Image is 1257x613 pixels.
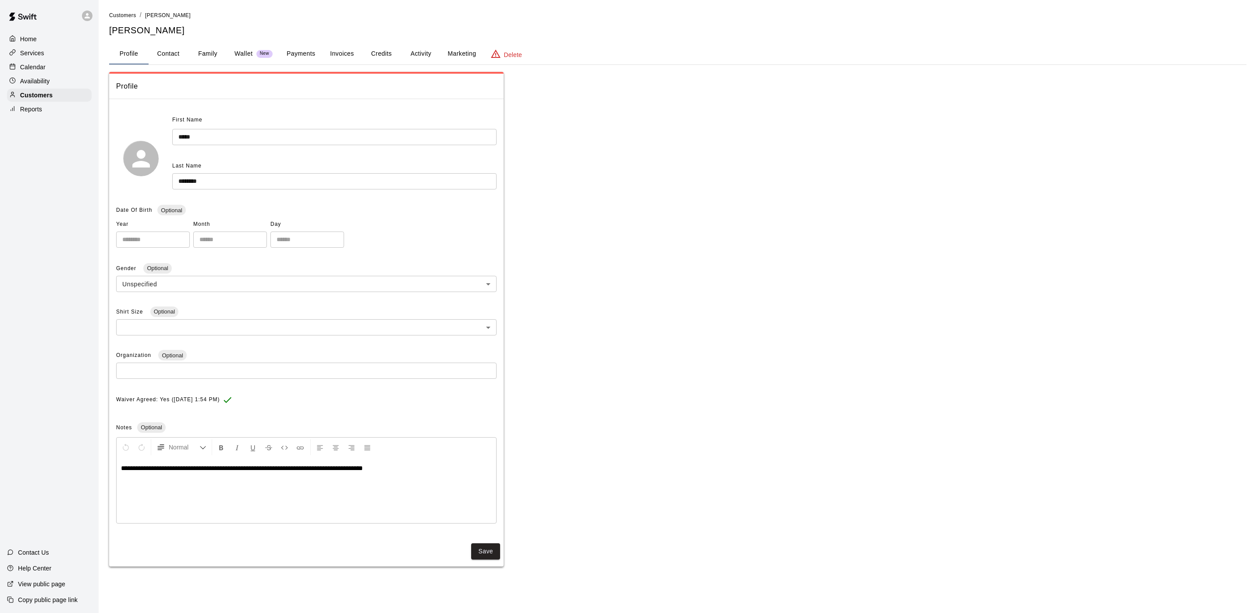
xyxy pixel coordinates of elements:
[109,12,136,18] span: Customers
[256,51,273,57] span: New
[214,439,229,455] button: Format Bold
[109,25,1246,36] h5: [PERSON_NAME]
[149,43,188,64] button: Contact
[153,439,210,455] button: Formatting Options
[18,548,49,557] p: Contact Us
[172,113,202,127] span: First Name
[157,207,185,214] span: Optional
[7,46,92,60] a: Services
[7,75,92,88] a: Availability
[261,439,276,455] button: Format Strikethrough
[109,43,1246,64] div: basic tabs example
[360,439,375,455] button: Justify Align
[277,439,292,455] button: Insert Code
[471,543,500,560] button: Save
[18,564,51,573] p: Help Center
[20,49,44,57] p: Services
[230,439,245,455] button: Format Italics
[116,424,132,431] span: Notes
[116,217,190,232] span: Year
[158,352,186,359] span: Optional
[140,11,142,20] li: /
[362,43,401,64] button: Credits
[193,217,267,232] span: Month
[20,77,50,86] p: Availability
[20,35,37,43] p: Home
[118,439,133,455] button: Undo
[20,91,53,100] p: Customers
[145,12,191,18] span: [PERSON_NAME]
[116,276,497,292] div: Unspecified
[18,580,65,588] p: View public page
[7,32,92,46] a: Home
[293,439,308,455] button: Insert Link
[401,43,440,64] button: Activity
[116,352,153,358] span: Organization
[172,163,202,169] span: Last Name
[109,11,136,18] a: Customers
[245,439,260,455] button: Format Underline
[270,217,344,232] span: Day
[7,61,92,74] a: Calendar
[344,439,359,455] button: Right Align
[440,43,483,64] button: Marketing
[137,424,165,431] span: Optional
[116,265,138,271] span: Gender
[18,595,78,604] p: Copy public page link
[7,103,92,116] a: Reports
[7,89,92,102] a: Customers
[116,81,497,92] span: Profile
[312,439,327,455] button: Left Align
[134,439,149,455] button: Redo
[504,50,522,59] p: Delete
[20,105,42,114] p: Reports
[20,63,46,71] p: Calendar
[109,11,1246,20] nav: breadcrumb
[328,439,343,455] button: Center Align
[143,265,171,271] span: Optional
[322,43,362,64] button: Invoices
[109,43,149,64] button: Profile
[234,49,253,58] p: Wallet
[116,207,152,213] span: Date Of Birth
[116,309,145,315] span: Shirt Size
[280,43,322,64] button: Payments
[169,443,199,452] span: Normal
[150,308,178,315] span: Optional
[188,43,227,64] button: Family
[116,393,220,407] span: Waiver Agreed: Yes ([DATE] 1:54 PM)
